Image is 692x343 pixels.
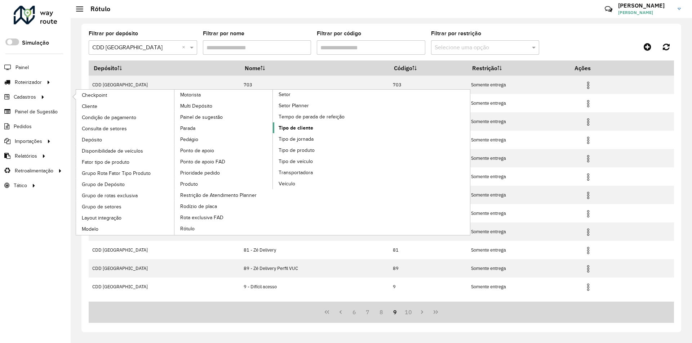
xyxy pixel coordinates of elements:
span: Checkpoint [82,91,107,99]
span: Rota exclusiva FAD [180,214,223,221]
button: 7 [361,305,374,319]
span: Retroalimentação [15,167,53,175]
span: Transportadora [279,169,313,176]
td: Somente entrega [467,277,570,296]
a: Cliente [76,101,175,112]
a: Checkpoint [76,90,175,100]
td: Somente entrega [467,76,570,94]
span: Ponto de apoio [180,147,214,154]
span: Grupo de setores [82,203,121,211]
span: Layout integração [82,214,121,222]
td: Somente entrega [467,241,570,259]
a: Tempo de parada de refeição [273,111,372,122]
button: 8 [374,305,388,319]
a: Modelo [76,224,175,234]
span: Pedágio [180,136,198,143]
a: Tipo de produto [273,145,372,155]
td: CDD [GEOGRAPHIC_DATA] [89,277,240,296]
h3: [PERSON_NAME] [618,2,672,9]
td: Somente entrega [467,167,570,186]
a: Prioridade pedido [174,167,273,178]
a: Disponibilidade de veículos [76,145,175,156]
a: Rota exclusiva FAD [174,212,273,223]
th: Depósito [89,60,240,76]
td: 703 [389,76,467,94]
label: Simulação [22,39,49,47]
button: 9 [388,305,402,319]
th: Nome [240,60,389,76]
a: Veículo [273,178,372,189]
a: Transportadora [273,167,372,178]
label: Filtrar por restrição [431,29,481,38]
span: Prioridade pedido [180,169,220,177]
span: Multi Depósito [180,102,212,110]
td: 89 [389,259,467,277]
span: Roteirizador [15,78,42,86]
td: 703 [240,76,389,94]
a: Grupo de setores [76,201,175,212]
a: Condição de pagamento [76,112,175,123]
td: Somente entrega [467,186,570,204]
a: Tipo de jornada [273,134,372,144]
span: Tipo de jornada [279,135,314,143]
td: Somente entrega [467,112,570,131]
a: Painel de sugestão [174,112,273,122]
a: Rótulo [174,223,273,234]
a: Motorista [76,90,273,235]
td: Somente entrega [467,204,570,222]
td: Somente entrega [467,131,570,149]
a: Grupo de rotas exclusiva [76,190,175,201]
a: Rodízio de placa [174,201,273,212]
label: Filtrar por nome [203,29,244,38]
a: Tipo de cliente [273,122,372,133]
a: Restrição de Atendimento Planner [174,190,273,200]
span: Cliente [82,103,97,110]
span: Tempo de parada de refeição [279,113,345,121]
td: Somente entrega [467,259,570,277]
td: Somente entrega [467,94,570,112]
span: Rodízio de placa [180,203,217,210]
td: 9 [389,277,467,296]
span: Painel de Sugestão [15,108,58,116]
a: Multi Depósito [174,100,273,111]
button: Previous Page [334,305,347,319]
span: Disponibilidade de veículos [82,147,143,155]
button: Last Page [429,305,443,319]
span: Grupo de Depósito [82,181,125,188]
a: Ponto de apoio [174,145,273,156]
label: Filtrar por código [317,29,361,38]
th: Código [389,60,467,76]
span: Restrição de Atendimento Planner [180,191,257,199]
a: Grupo Rota Fator Tipo Produto [76,168,175,179]
a: Pedágio [174,134,273,145]
span: Relatórios [15,152,37,160]
td: 81 [389,241,467,259]
a: Setor Planner [273,100,372,111]
td: Somente entrega [467,222,570,241]
td: 89 - Zé Delivery Perfil VUC [240,259,389,277]
span: Setor [279,91,290,98]
td: CDD [GEOGRAPHIC_DATA] [89,76,240,94]
td: 81 - Zé Delivery [240,241,389,259]
span: Motorista [180,91,201,99]
span: Grupo de rotas exclusiva [82,192,138,199]
th: Ações [569,60,613,76]
a: Ponto de apoio FAD [174,156,273,167]
span: Rótulo [180,225,195,233]
a: Parada [174,123,273,134]
span: [PERSON_NAME] [618,9,672,16]
h2: Rótulo [83,5,110,13]
a: Depósito [76,134,175,145]
span: Clear all [182,43,188,52]
span: Consulta de setores [82,125,127,132]
span: Importações [15,137,42,145]
td: CDD [GEOGRAPHIC_DATA] [89,241,240,259]
a: Produto [174,179,273,189]
td: 9 - Difícil acesso [240,277,389,296]
span: Cadastros [14,93,36,101]
span: Condição de pagamento [82,114,136,121]
span: Painel [15,64,29,71]
span: Modelo [82,225,98,233]
a: Layout integração [76,212,175,223]
a: Setor [174,90,372,235]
